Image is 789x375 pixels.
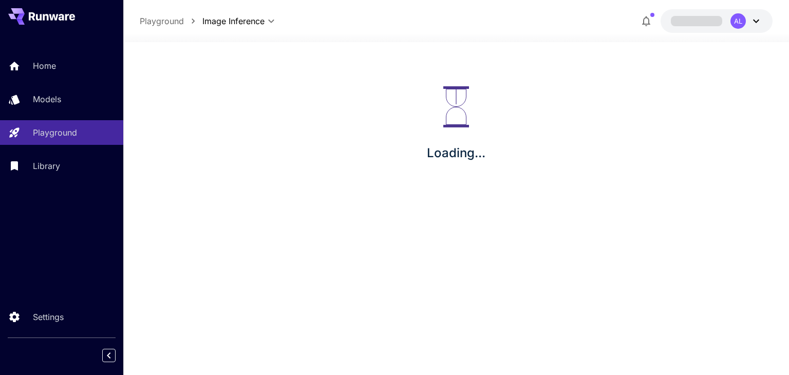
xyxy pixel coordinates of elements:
[33,160,60,172] p: Library
[661,9,773,33] button: AL
[102,349,116,362] button: Collapse sidebar
[33,126,77,139] p: Playground
[33,60,56,72] p: Home
[427,144,485,162] p: Loading...
[110,346,123,365] div: Collapse sidebar
[33,311,64,323] p: Settings
[140,15,184,27] a: Playground
[33,93,61,105] p: Models
[202,15,265,27] span: Image Inference
[140,15,202,27] nav: breadcrumb
[730,13,746,29] div: AL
